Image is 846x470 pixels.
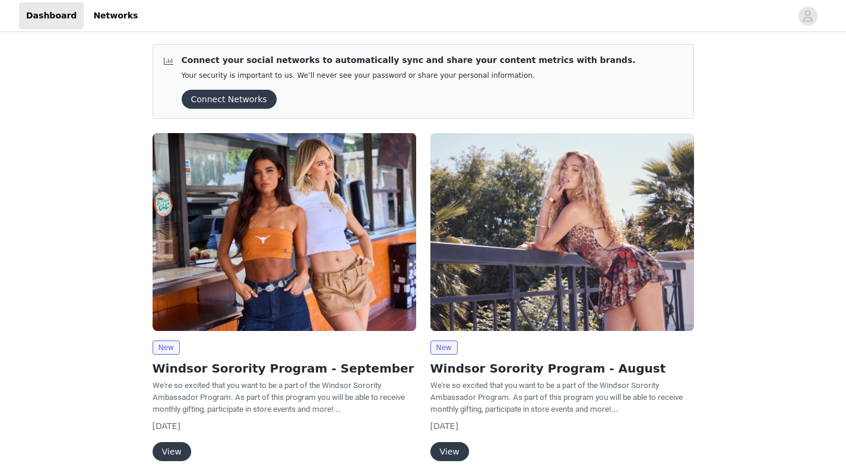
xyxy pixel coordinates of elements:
a: Networks [86,2,145,29]
a: Dashboard [19,2,84,29]
img: Windsor [153,133,416,331]
a: View [430,447,469,456]
span: We're so excited that you want to be a part of the Windsor Sorority Ambassador Program. As part o... [153,381,405,414]
p: Your security is important to us. We’ll never see your password or share your personal information. [182,71,636,80]
span: [DATE] [153,421,180,431]
span: [DATE] [430,421,458,431]
span: New [430,340,458,355]
p: Connect your social networks to automatically sync and share your content metrics with brands. [182,54,636,67]
div: avatar [802,7,813,26]
span: New [153,340,180,355]
a: View [153,447,191,456]
img: Windsor [430,133,694,331]
h2: Windsor Sorority Program - September [153,359,416,377]
button: Connect Networks [182,90,277,109]
span: We're so excited that you want to be a part of the Windsor Sorority Ambassador Program. As part o... [430,381,683,414]
h2: Windsor Sorority Program - August [430,359,694,377]
button: View [430,442,469,461]
button: View [153,442,191,461]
